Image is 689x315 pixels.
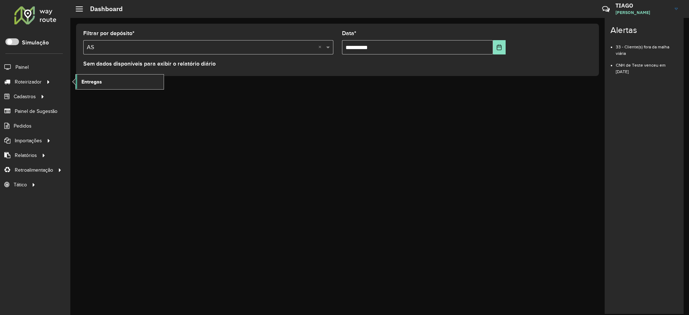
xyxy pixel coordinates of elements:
span: Importações [15,137,42,144]
span: Cadastros [14,93,36,100]
li: CNH de Teste venceu em [DATE] [616,57,678,75]
span: Painel de Sugestão [15,108,57,115]
a: Entregas [76,75,164,89]
button: Choose Date [493,40,506,54]
h3: TIAGO [615,2,669,9]
span: Relatórios [15,152,37,159]
span: Clear all [318,43,324,52]
span: Tático [14,181,27,188]
span: Retroalimentação [15,166,53,174]
a: Contato Rápido [598,1,614,17]
label: Sem dados disponíveis para exibir o relatório diário [83,59,216,68]
label: Filtrar por depósito [83,29,135,38]
h2: Dashboard [83,5,123,13]
label: Simulação [22,38,49,47]
h4: Alertas [610,25,678,35]
li: 33 - Cliente(s) fora da malha viária [616,38,678,57]
span: Pedidos [14,122,32,130]
span: Roteirizador [15,78,42,86]
span: Entregas [81,78,102,86]
label: Data [342,29,356,38]
span: Painel [15,63,29,71]
span: [PERSON_NAME] [615,9,669,16]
